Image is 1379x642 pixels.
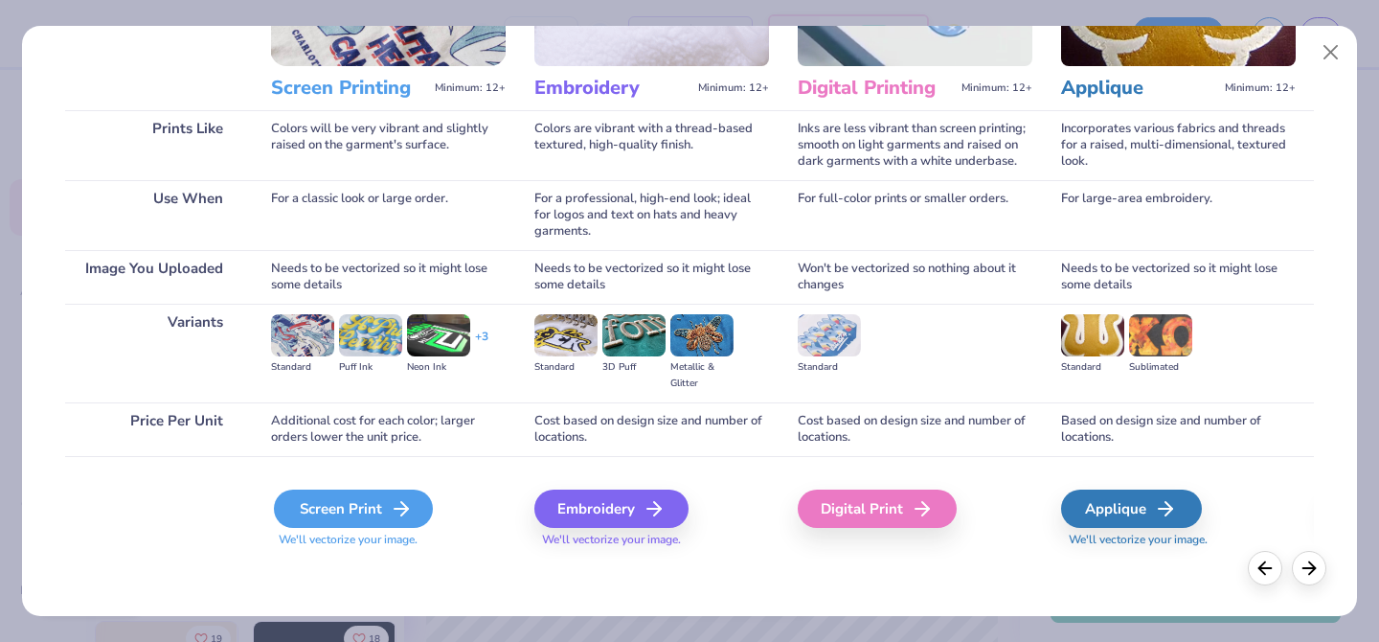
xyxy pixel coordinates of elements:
div: For a professional, high-end look; ideal for logos and text on hats and heavy garments. [534,180,769,250]
div: Applique [1061,490,1202,528]
div: Based on design size and number of locations. [1061,402,1296,456]
div: For a classic look or large order. [271,180,506,250]
div: For large-area embroidery. [1061,180,1296,250]
div: Needs to be vectorized so it might lose some details [1061,250,1296,304]
div: Variants [65,304,242,402]
div: Screen Print [274,490,433,528]
span: We'll vectorize your image. [1061,532,1296,548]
div: Standard [534,359,598,376]
div: For full-color prints or smaller orders. [798,180,1032,250]
div: Metallic & Glitter [670,359,734,392]
span: Minimum: 12+ [961,81,1032,95]
div: Won't be vectorized so nothing about it changes [798,250,1032,304]
h3: Applique [1061,76,1217,101]
div: Needs to be vectorized so it might lose some details [534,250,769,304]
div: Colors are vibrant with a thread-based textured, high-quality finish. [534,110,769,180]
button: Close [1313,34,1349,71]
img: Sublimated [1129,314,1192,356]
div: Inks are less vibrant than screen printing; smooth on light garments and raised on dark garments ... [798,110,1032,180]
div: Incorporates various fabrics and threads for a raised, multi-dimensional, textured look. [1061,110,1296,180]
div: Use When [65,180,242,250]
div: Embroidery [534,490,689,528]
div: + 3 [475,329,488,361]
div: Prints Like [65,110,242,180]
span: Minimum: 12+ [1225,81,1296,95]
img: Standard [798,314,861,356]
div: Puff Ink [339,359,402,376]
span: We'll vectorize your image. [534,532,769,548]
div: Sublimated [1129,359,1192,376]
img: Neon Ink [407,314,470,356]
div: Cost based on design size and number of locations. [798,402,1032,456]
h3: Screen Printing [271,76,427,101]
div: Price Per Unit [65,402,242,456]
img: Metallic & Glitter [670,314,734,356]
img: Standard [534,314,598,356]
div: Neon Ink [407,359,470,376]
img: Puff Ink [339,314,402,356]
h3: Digital Printing [798,76,954,101]
img: Standard [1061,314,1124,356]
div: 3D Puff [602,359,666,376]
div: Colors will be very vibrant and slightly raised on the garment's surface. [271,110,506,180]
span: Minimum: 12+ [698,81,769,95]
div: Cost based on design size and number of locations. [534,402,769,456]
div: Image You Uploaded [65,250,242,304]
h3: Embroidery [534,76,690,101]
div: Standard [271,359,334,376]
span: Minimum: 12+ [435,81,506,95]
img: Standard [271,314,334,356]
div: Standard [798,359,861,376]
div: Needs to be vectorized so it might lose some details [271,250,506,304]
img: 3D Puff [602,314,666,356]
div: Additional cost for each color; larger orders lower the unit price. [271,402,506,456]
div: Digital Print [798,490,957,528]
div: Standard [1061,359,1124,376]
span: We'll vectorize your image. [271,532,506,548]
